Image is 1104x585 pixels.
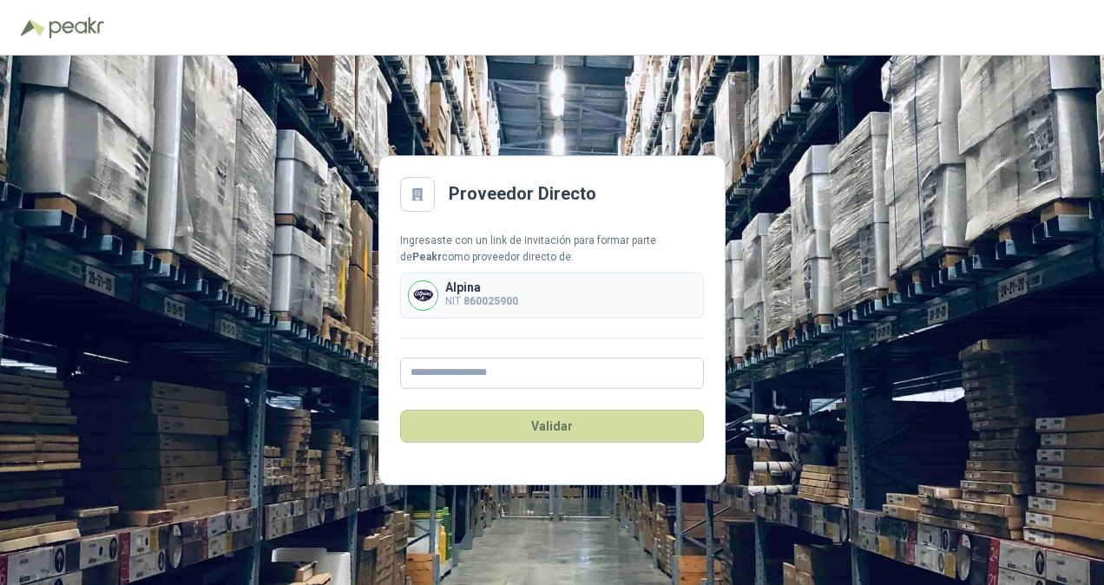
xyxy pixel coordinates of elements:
[412,251,442,263] b: Peakr
[449,181,596,207] h2: Proveedor Directo
[400,233,704,266] div: Ingresaste con un link de invitación para formar parte de como proveedor directo de:
[445,293,518,310] p: NIT
[463,295,518,307] b: 860025900
[49,17,104,38] img: Peakr
[445,281,518,293] p: Alpina
[409,281,437,310] img: Company Logo
[400,410,704,443] button: Validar
[21,19,45,36] img: Logo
